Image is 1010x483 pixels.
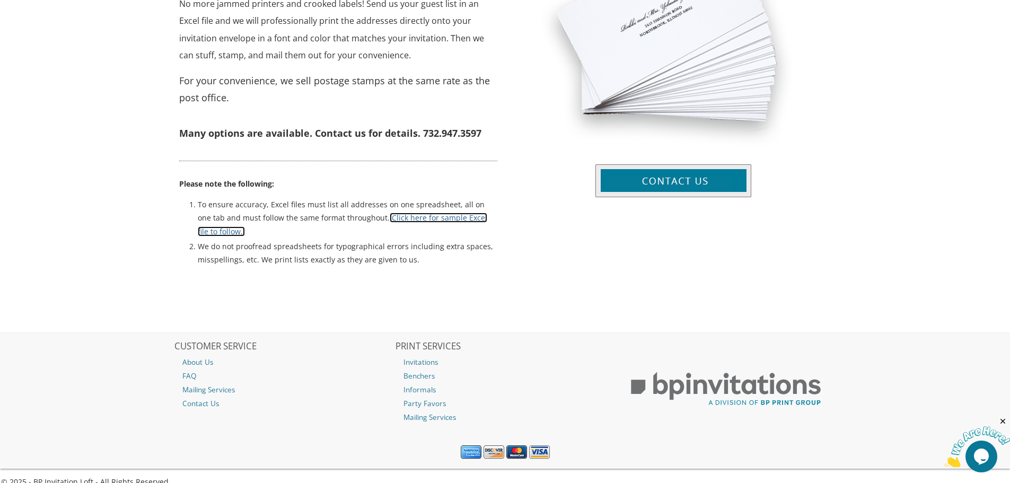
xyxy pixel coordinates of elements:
a: About Us [174,355,394,369]
a: (Click here for sample Excel file to follow.) [198,213,487,236]
li: We do not proofread spreadsheets for typographical errors including extra spaces, misspellings, e... [198,240,497,268]
img: Discover [484,445,504,459]
a: Mailing Services [174,383,394,397]
li: To ensure accuracy, Excel files must list all addresses on one spreadsheet, all on one tab and mu... [198,198,497,240]
a: Invitations [396,355,615,369]
p: Please note the following: [179,161,497,190]
img: MasterCard [506,445,527,459]
h2: PRINT SERVICES [396,341,615,352]
img: contact-us-btn.jpg [595,164,751,197]
iframe: chat widget [944,417,1010,467]
a: Contact Us [174,397,394,410]
a: Mailing Services [396,410,615,424]
strong: Many options are available. Contact us for details. 732.947.3597 [179,127,481,139]
a: Benchers [396,369,615,383]
h2: CUSTOMER SERVICE [174,341,394,352]
p: For your convenience, we sell postage stamps at the same rate as the post office. [179,72,497,107]
a: FAQ [174,369,394,383]
a: Informals [396,383,615,397]
img: Visa [529,445,550,459]
img: BP Print Group [616,363,836,416]
a: Party Favors [396,397,615,410]
img: American Express [461,445,481,459]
